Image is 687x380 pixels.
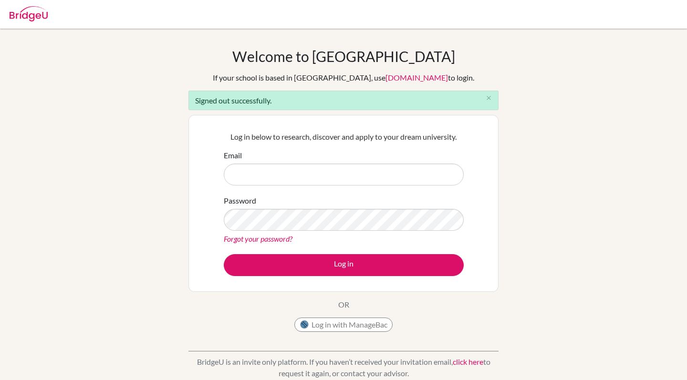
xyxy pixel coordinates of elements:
button: Log in with ManageBac [294,318,393,332]
div: If your school is based in [GEOGRAPHIC_DATA], use to login. [213,72,474,83]
i: close [485,94,492,102]
a: click here [453,357,483,366]
p: BridgeU is an invite only platform. If you haven’t received your invitation email, to request it ... [188,356,499,379]
button: Log in [224,254,464,276]
button: Close [479,91,498,105]
a: Forgot your password? [224,234,292,243]
h1: Welcome to [GEOGRAPHIC_DATA] [232,48,455,65]
label: Password [224,195,256,206]
img: Bridge-U [10,6,48,21]
p: OR [338,299,349,310]
div: Signed out successfully. [188,91,499,110]
p: Log in below to research, discover and apply to your dream university. [224,131,464,143]
label: Email [224,150,242,161]
a: [DOMAIN_NAME] [385,73,448,82]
